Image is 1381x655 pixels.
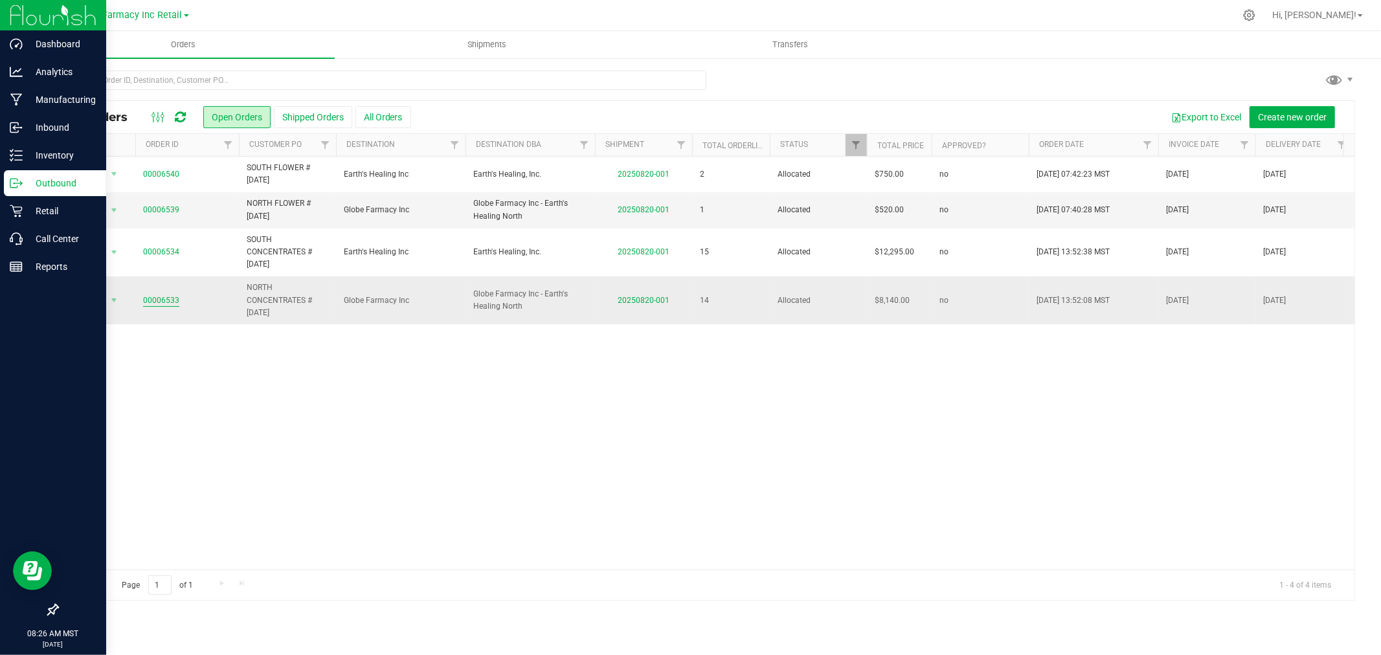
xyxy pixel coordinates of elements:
[346,140,395,149] a: Destination
[153,39,213,50] span: Orders
[143,246,179,258] a: 00006534
[939,246,949,258] span: no
[875,204,904,216] span: $520.00
[846,134,867,156] a: Filter
[778,246,859,258] span: Allocated
[1037,294,1110,307] span: [DATE] 13:52:08 MST
[10,93,23,106] inline-svg: Manufacturing
[249,140,302,149] a: Customer PO
[1163,106,1250,128] button: Export to Excel
[106,201,122,219] span: select
[148,575,172,595] input: 1
[247,234,328,271] span: SOUTH CONCENTRATES # [DATE]
[1258,112,1327,122] span: Create new order
[638,31,942,58] a: Transfers
[344,204,458,216] span: Globe Farmacy Inc
[106,291,122,309] span: select
[1166,204,1189,216] span: [DATE]
[23,36,100,52] p: Dashboard
[939,294,949,307] span: no
[700,168,704,181] span: 2
[450,39,524,50] span: Shipments
[780,140,808,149] a: Status
[473,168,587,181] span: Earth's Healing, Inc.
[618,170,669,179] a: 20250820-001
[13,551,52,590] iframe: Resource center
[1166,294,1189,307] span: [DATE]
[1331,134,1353,156] a: Filter
[875,294,910,307] span: $8,140.00
[218,134,239,156] a: Filter
[1234,134,1255,156] a: Filter
[618,247,669,256] a: 20250820-001
[671,134,692,156] a: Filter
[1166,246,1189,258] span: [DATE]
[31,31,335,58] a: Orders
[106,165,122,183] span: select
[247,282,328,319] span: NORTH CONCENTRATES # [DATE]
[203,106,271,128] button: Open Orders
[10,65,23,78] inline-svg: Analytics
[10,232,23,245] inline-svg: Call Center
[574,134,595,156] a: Filter
[1037,246,1110,258] span: [DATE] 13:52:38 MST
[1166,168,1189,181] span: [DATE]
[1039,140,1084,149] a: Order Date
[355,106,411,128] button: All Orders
[1263,168,1286,181] span: [DATE]
[6,628,100,639] p: 08:26 AM MST
[247,197,328,222] span: NORTH FLOWER # [DATE]
[6,639,100,649] p: [DATE]
[274,106,352,128] button: Shipped Orders
[1272,10,1356,20] span: Hi, [PERSON_NAME]!
[344,294,458,307] span: Globe Farmacy Inc
[23,92,100,107] p: Manufacturing
[344,246,458,258] span: Earth's Healing Inc
[473,197,587,222] span: Globe Farmacy Inc - Earth's Healing North
[1241,9,1257,21] div: Manage settings
[23,175,100,191] p: Outbound
[700,246,709,258] span: 15
[939,168,949,181] span: no
[942,141,986,150] a: Approved?
[315,134,336,156] a: Filter
[143,294,179,307] a: 00006533
[605,140,644,149] a: Shipment
[76,10,183,21] span: Globe Farmacy Inc Retail
[23,120,100,135] p: Inbound
[143,168,179,181] a: 00006540
[10,177,23,190] inline-svg: Outbound
[143,204,179,216] a: 00006539
[1263,294,1286,307] span: [DATE]
[335,31,638,58] a: Shipments
[1169,140,1219,149] a: Invoice Date
[1037,168,1110,181] span: [DATE] 07:42:23 MST
[1269,575,1342,595] span: 1 - 4 of 4 items
[23,203,100,219] p: Retail
[778,204,859,216] span: Allocated
[755,39,825,50] span: Transfers
[10,149,23,162] inline-svg: Inventory
[111,575,204,595] span: Page of 1
[618,296,669,305] a: 20250820-001
[10,260,23,273] inline-svg: Reports
[473,246,587,258] span: Earth's Healing, Inc.
[23,231,100,247] p: Call Center
[700,204,704,216] span: 1
[247,162,328,186] span: SOUTH FLOWER # [DATE]
[1037,204,1110,216] span: [DATE] 07:40:28 MST
[1137,134,1158,156] a: Filter
[702,141,772,150] a: Total Orderlines
[23,148,100,163] p: Inventory
[618,205,669,214] a: 20250820-001
[10,121,23,134] inline-svg: Inbound
[23,259,100,274] p: Reports
[1250,106,1335,128] button: Create new order
[877,141,924,150] a: Total Price
[476,140,541,149] a: Destination DBA
[10,38,23,50] inline-svg: Dashboard
[473,288,587,313] span: Globe Farmacy Inc - Earth's Healing North
[875,246,914,258] span: $12,295.00
[1263,204,1286,216] span: [DATE]
[875,168,904,181] span: $750.00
